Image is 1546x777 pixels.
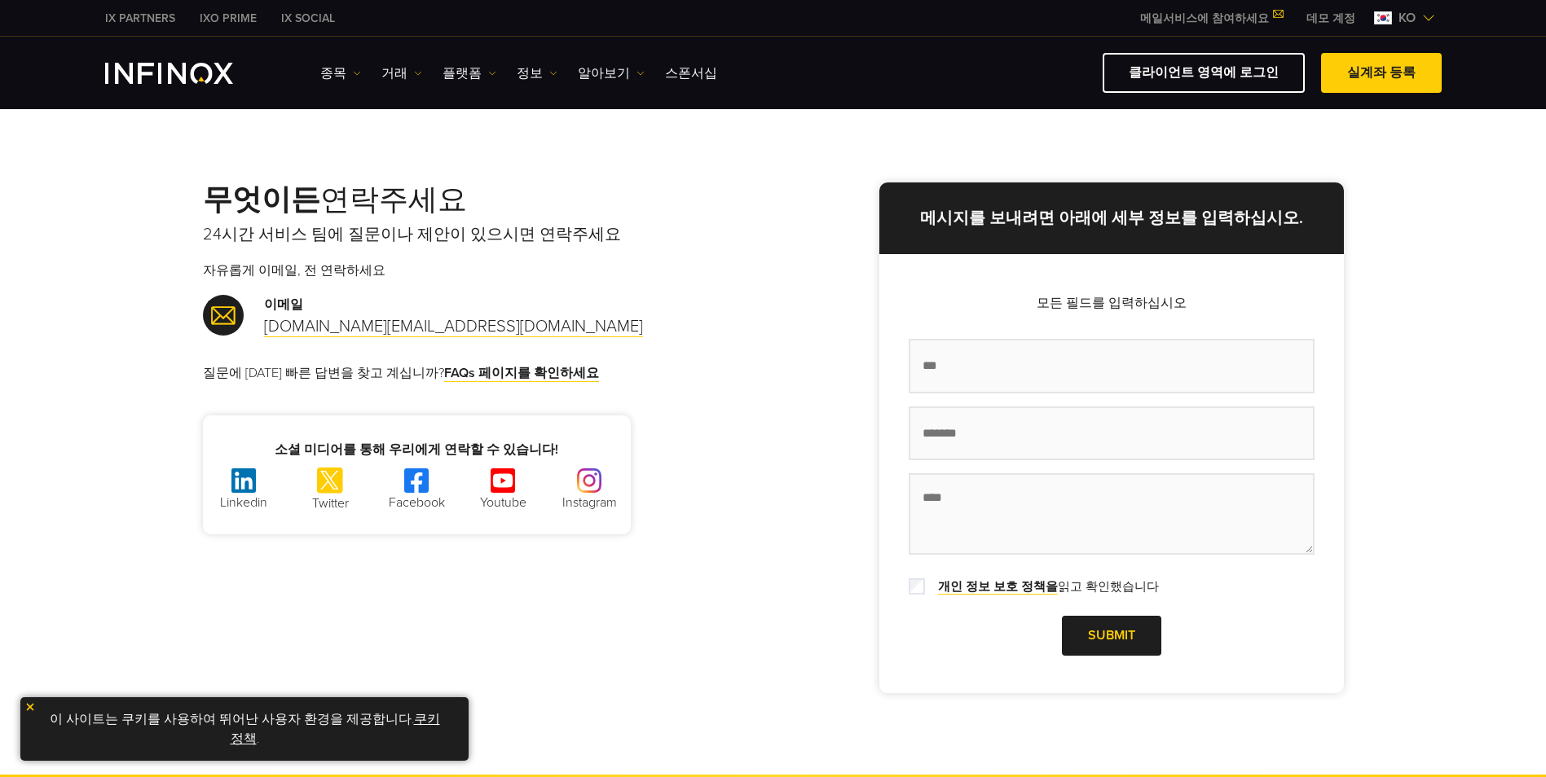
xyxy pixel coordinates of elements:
p: 24시간 서비스 팀에 질문이나 제안이 있으시면 연락주세요 [203,223,773,246]
p: Linkedin [203,493,284,512]
h2: 연락주세요 [203,182,773,218]
a: FAQs 페이지를 확인하세요 [444,365,599,382]
a: Submit [1062,616,1161,656]
p: 질문에 [DATE] 빠른 답변을 찾고 계십니까? [203,363,773,383]
p: Twitter [289,494,371,513]
p: Facebook [376,493,457,512]
a: INFINOX [269,10,347,27]
a: 종목 [320,64,361,83]
a: 정보 [517,64,557,83]
span: ko [1392,8,1422,28]
img: yellow close icon [24,701,36,713]
a: 실계좌 등록 [1321,53,1442,93]
strong: 이메일 [264,296,303,313]
p: 자유롭게 이메일, 전 연락하세요 [203,261,773,280]
a: 개인 정보 보호 정책을 [938,579,1058,595]
a: 플랫폼 [443,64,496,83]
a: INFINOX Logo [105,63,271,84]
p: Youtube [462,493,544,512]
a: [DOMAIN_NAME][EMAIL_ADDRESS][DOMAIN_NAME] [264,317,643,337]
strong: 개인 정보 보호 정책을 [938,579,1058,594]
a: INFINOX [93,10,187,27]
strong: 메시지를 보내려면 아래에 세부 정보를 입력하십시오. [920,209,1303,228]
strong: 무엇이든 [203,182,320,217]
strong: 소셜 미디어를 통해 우리에게 연락할 수 있습니다! [275,441,558,458]
p: 이 사이트는 쿠키를 사용하여 뛰어난 사용자 환경을 제공합니다. . [29,705,460,753]
a: 거래 [381,64,422,83]
label: 읽고 확인했습니다 [928,577,1159,596]
p: Instagram [548,493,630,512]
a: 스폰서십 [665,64,717,83]
p: 모든 필드를 입력하십시오 [909,293,1315,313]
a: 클라이언트 영역에 로그인 [1103,53,1305,93]
a: 메일서비스에 참여하세요 [1128,11,1294,25]
a: 알아보기 [578,64,645,83]
a: INFINOX MENU [1294,10,1368,27]
a: INFINOX [187,10,269,27]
